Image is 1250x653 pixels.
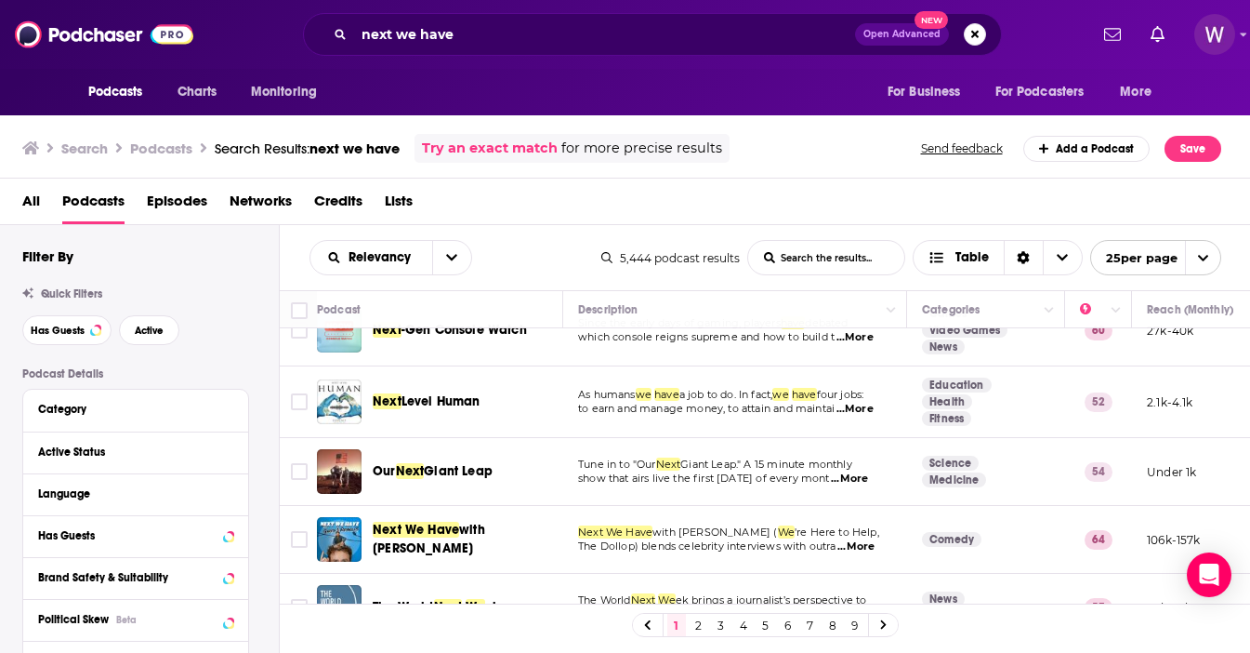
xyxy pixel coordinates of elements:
div: Category [38,403,221,416]
img: Next Level Human [317,380,362,424]
p: 52 [1085,393,1112,411]
span: 're Here to Help, [795,526,879,539]
button: open menu [983,74,1112,110]
a: Networks [230,186,292,224]
button: Brand Safety & Suitability [38,566,233,589]
div: Description [578,299,638,321]
span: Tune in to "Our [578,458,656,471]
div: Search Results: [215,140,400,157]
a: News [922,592,965,606]
button: Active [119,315,179,345]
span: Next [373,322,401,338]
a: Next We Havewith [PERSON_NAME] [373,521,557,558]
span: ...More [837,540,875,554]
span: Next We Have [373,522,459,538]
button: Show profile menu [1194,14,1235,55]
span: -Gen Console Watch [401,322,527,338]
p: Under 1k [1147,464,1196,480]
img: Next-Gen Console Watch [317,308,362,353]
a: Fitness [922,411,971,426]
span: Episodes [147,186,207,224]
a: Next-Gen Console Watch [373,321,527,340]
a: Education [922,378,992,393]
div: Search podcasts, credits, & more... [303,13,1002,56]
button: Column Actions [1038,300,1060,322]
p: 54 [1085,462,1112,481]
a: Try an exact match [422,138,558,159]
span: Table [955,251,989,264]
div: Brand Safety & Suitability [38,571,217,584]
span: to earn and manage money, to attain and maintai [578,402,835,415]
a: Next We Have with Gareth Reynolds [317,517,362,562]
span: Giant Leap." A 15 minute monthly [680,458,851,471]
a: All [22,186,40,224]
p: 64 [1085,530,1112,549]
div: Active Status [38,446,221,459]
button: open menu [238,74,341,110]
span: ek [485,599,499,615]
span: We [658,593,675,606]
div: Language [38,487,221,500]
img: The World Next Week [317,585,362,630]
span: For Business [888,79,961,105]
span: which console reigns supreme and how to build t [578,330,835,343]
div: Power Score [1080,299,1106,321]
div: Has Guests [38,529,217,542]
a: 3 [712,614,730,636]
a: 1 [667,614,686,636]
span: The World [578,593,631,606]
button: Choose View [913,240,1083,275]
a: Add a Podcast [1023,136,1151,162]
span: for more precise results [561,138,722,159]
span: Next [631,593,656,606]
div: Open Intercom Messenger [1187,553,1231,597]
span: The World [373,599,434,615]
span: four jobs: [817,388,864,401]
span: Political Skew [38,613,109,626]
span: ek brings a journalist’s perspective to [676,593,867,606]
button: Language [38,482,233,505]
span: Toggle select row [291,393,308,410]
a: Our Next Giant Leap [317,449,362,494]
span: with [PERSON_NAME] ( [652,526,777,539]
span: Next [396,463,425,479]
button: open menu [875,74,984,110]
a: Podcasts [62,186,125,224]
span: Toggle select row [291,599,308,616]
a: 4 [734,614,753,636]
img: Podchaser - Follow, Share and Rate Podcasts [15,17,193,52]
a: 9 [846,614,864,636]
a: Medicine [922,473,986,487]
span: Giant Leap [424,463,493,479]
span: next we have [309,140,400,157]
h3: Podcasts [130,140,192,157]
span: 25 per page [1091,244,1178,273]
h2: Filter By [22,247,73,265]
a: 2 [690,614,708,636]
span: we [636,388,651,401]
span: Toggle select row [291,463,308,480]
button: open menu [75,74,167,110]
span: show that airs live the first [DATE] of every mont [578,472,830,485]
button: open menu [1090,240,1221,275]
a: Show notifications dropdown [1143,19,1172,50]
button: Column Actions [880,300,902,322]
span: Has Guests [31,326,85,336]
button: open menu [432,241,471,274]
button: Active Status [38,440,233,463]
a: Credits [314,186,362,224]
button: Open AdvancedNew [855,23,949,46]
span: ...More [836,402,874,417]
a: Video Games [922,323,1007,338]
span: have [792,388,817,401]
a: 6 [779,614,797,636]
span: As humans [578,388,636,401]
span: Next We Have [578,526,652,539]
button: Has Guests [22,315,112,345]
